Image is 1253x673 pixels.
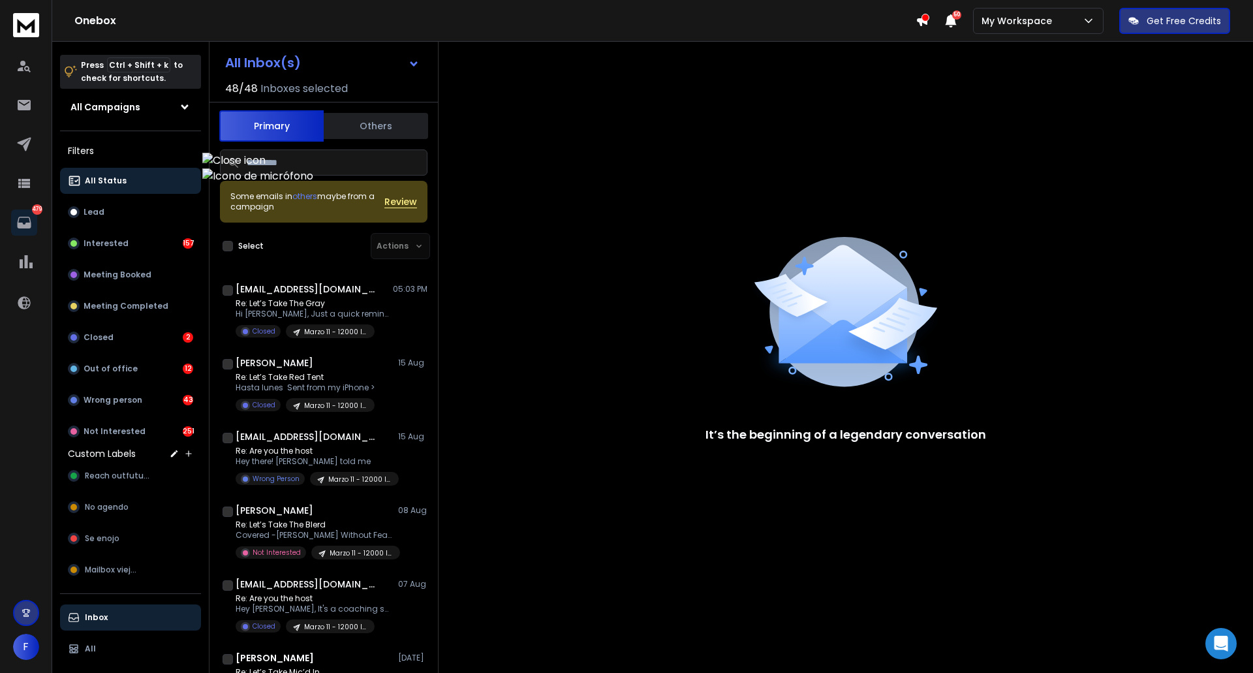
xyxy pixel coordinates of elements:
[324,112,428,140] button: Others
[183,426,193,437] div: 251
[215,50,430,76] button: All Inbox(s)
[84,301,168,311] p: Meeting Completed
[982,14,1057,27] p: My Workspace
[84,332,114,343] p: Closed
[85,644,96,654] p: All
[238,241,264,251] label: Select
[11,210,37,236] a: 479
[68,447,136,460] h3: Custom Labels
[253,326,275,336] p: Closed
[60,293,201,319] button: Meeting Completed
[219,110,324,142] button: Primary
[253,474,300,484] p: Wrong Person
[236,456,392,467] p: Hey there! [PERSON_NAME] told me
[253,548,301,557] p: Not Interested
[236,283,379,296] h1: [EMAIL_ADDRESS][DOMAIN_NAME]
[398,579,427,589] p: 07 Aug
[60,557,201,583] button: Mailbox viejos
[236,430,379,443] h1: [EMAIL_ADDRESS][DOMAIN_NAME] +1
[236,298,392,309] p: Re: Let’s Take The Gray
[13,634,39,660] button: F
[13,13,39,37] img: logo
[253,621,275,631] p: Closed
[60,199,201,225] button: Lead
[84,364,138,374] p: Out of office
[236,520,392,530] p: Re: Let’s Take The Blerd
[60,324,201,351] button: Closed2
[85,565,140,575] span: Mailbox viejos
[236,504,313,517] h1: [PERSON_NAME]
[225,81,258,97] span: 48 / 48
[398,431,427,442] p: 15 Aug
[260,81,348,97] h3: Inboxes selected
[32,204,42,215] p: 479
[60,262,201,288] button: Meeting Booked
[292,191,317,202] span: others
[60,604,201,631] button: Inbox
[60,142,201,160] h3: Filters
[225,56,301,69] h1: All Inbox(s)
[393,284,427,294] p: 05:03 PM
[60,494,201,520] button: No agendo
[183,332,193,343] div: 2
[70,101,140,114] h1: All Campaigns
[183,238,193,249] div: 157
[85,502,129,512] span: No agendo
[60,94,201,120] button: All Campaigns
[60,387,201,413] button: Wrong person43
[236,651,314,665] h1: [PERSON_NAME]
[84,238,129,249] p: Interested
[60,230,201,257] button: Interested157
[236,356,313,369] h1: [PERSON_NAME]
[84,395,142,405] p: Wrong person
[330,548,392,558] p: Marzo 11 - 12000 leads G Personal
[60,168,201,194] button: All Status
[84,426,146,437] p: Not Interested
[202,153,313,168] img: Close icon
[253,400,275,410] p: Closed
[1119,8,1230,34] button: Get Free Credits
[85,176,127,186] p: All Status
[398,653,427,663] p: [DATE]
[84,207,104,217] p: Lead
[705,426,986,444] p: It’s the beginning of a legendary conversation
[183,364,193,374] div: 12
[81,59,183,85] p: Press to check for shortcuts.
[60,418,201,445] button: Not Interested251
[60,463,201,489] button: Reach outfuture
[84,270,151,280] p: Meeting Booked
[236,530,392,540] p: Covered -[PERSON_NAME] Without Fear!™
[1205,628,1237,659] div: Open Intercom Messenger
[74,13,916,29] h1: Onebox
[236,446,392,456] p: Re: Are you the host
[183,395,193,405] div: 43
[85,471,151,481] span: Reach outfuture
[85,533,119,544] span: Se enojo
[60,356,201,382] button: Out of office12
[60,525,201,552] button: Se enojo
[952,10,961,20] span: 50
[236,578,379,591] h1: [EMAIL_ADDRESS][DOMAIN_NAME]
[107,57,170,72] span: Ctrl + Shift + k
[236,309,392,319] p: Hi [PERSON_NAME], Just a quick reminder
[202,168,313,184] img: Icono de micrófono
[230,191,384,212] div: Some emails in maybe from a campaign
[85,612,108,623] p: Inbox
[236,593,392,604] p: Re: Are you the host
[304,401,367,411] p: Marzo 11 - 12000 leads G Personal
[398,505,427,516] p: 08 Aug
[398,358,427,368] p: 15 Aug
[236,383,375,393] p: Hasta lunes Sent from my iPhone >
[236,372,375,383] p: Re: Let’s Take Red Tent
[304,622,367,632] p: Marzo 11 - 12000 leads G Personal
[1147,14,1221,27] p: Get Free Credits
[304,327,367,337] p: Marzo 11 - 12000 leads G Personal
[328,475,391,484] p: Marzo 11 - 12000 leads G Personal
[384,195,417,208] button: Review
[60,636,201,662] button: All
[236,604,392,614] p: Hey [PERSON_NAME], It's a coaching session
